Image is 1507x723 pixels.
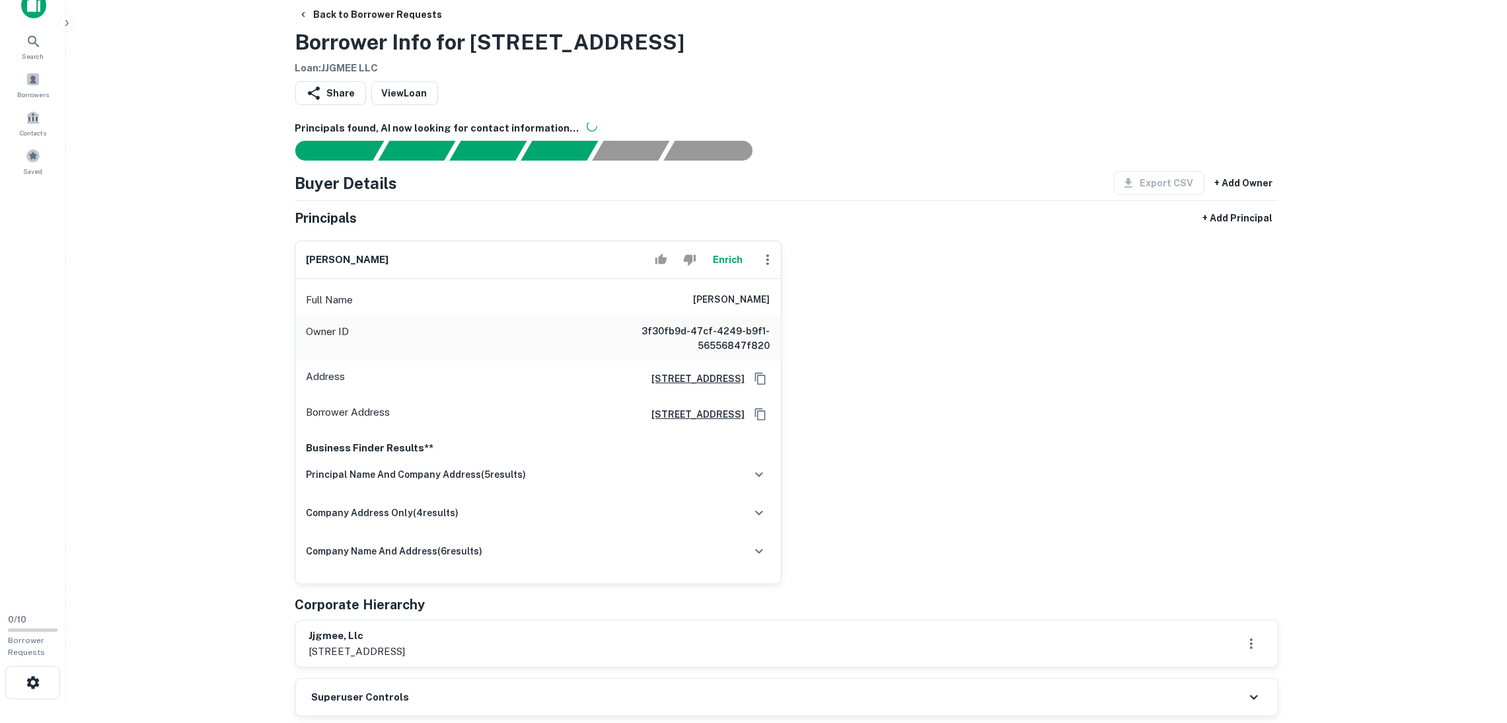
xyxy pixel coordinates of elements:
[612,324,770,353] h6: 3f30fb9d-47cf-4249-b9f1-56556847f820
[309,644,406,660] p: [STREET_ADDRESS]
[307,324,349,353] p: Owner ID
[307,440,770,456] p: Business Finder Results**
[295,208,357,228] h5: Principals
[307,506,459,520] h6: company address only ( 4 results)
[592,141,669,161] div: Principals found, still searching for contact information. This may take time...
[371,81,438,105] a: ViewLoan
[751,369,770,389] button: Copy Address
[307,404,390,424] p: Borrower Address
[295,595,425,615] h5: Corporate Hierarchy
[8,615,26,625] span: 0 / 10
[307,252,389,268] h6: [PERSON_NAME]
[1441,617,1507,681] iframe: Chat Widget
[17,89,49,100] span: Borrowers
[521,141,598,161] div: Principals found, AI now looking for contact information...
[694,292,770,308] h6: [PERSON_NAME]
[4,28,62,64] a: Search
[309,628,406,644] h6: jjgmee, llc
[4,143,62,179] a: Saved
[295,121,1278,136] h6: Principals found, AI now looking for contact information...
[22,51,44,61] span: Search
[449,141,527,161] div: Documents found, AI parsing details...
[279,141,379,161] div: Sending borrower request to AI...
[1198,206,1278,230] button: + Add Principal
[307,369,346,389] p: Address
[4,105,62,141] a: Contacts
[24,166,43,176] span: Saved
[20,128,46,138] span: Contacts
[295,81,366,105] button: Share
[642,371,745,386] a: [STREET_ADDRESS]
[649,247,673,273] button: Accept
[307,292,353,308] p: Full Name
[293,3,448,26] button: Back to Borrower Requests
[707,247,749,273] button: Enrich
[295,61,685,76] h6: Loan : JJGMEE LLC
[678,247,701,273] button: Reject
[295,26,685,58] h3: Borrower Info for [STREET_ADDRESS]
[307,544,483,558] h6: company name and address ( 6 results)
[1210,171,1278,195] button: + Add Owner
[664,141,768,161] div: AI fulfillment process complete.
[4,67,62,102] a: Borrowers
[307,467,527,482] h6: principal name and company address ( 5 results)
[312,690,410,705] h6: Superuser Controls
[642,407,745,422] a: [STREET_ADDRESS]
[295,171,398,195] h4: Buyer Details
[8,636,45,657] span: Borrower Requests
[378,141,455,161] div: Your request is received and processing...
[751,404,770,424] button: Copy Address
